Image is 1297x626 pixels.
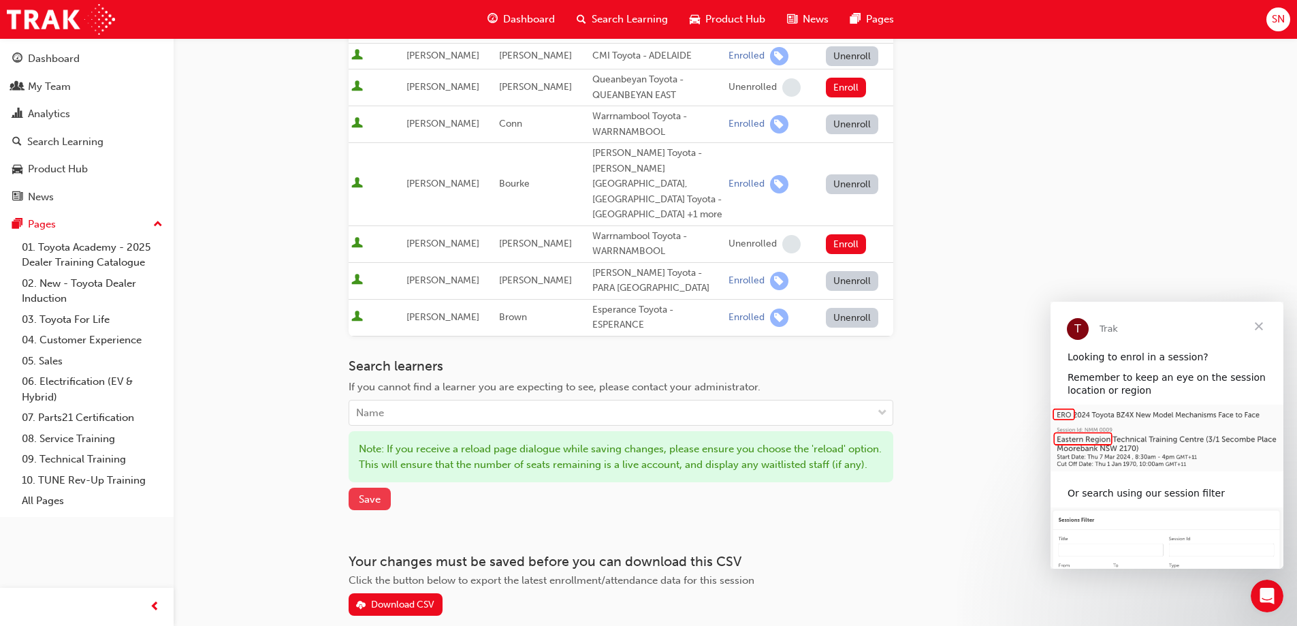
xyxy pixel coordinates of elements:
div: Warrnambool Toyota - WARRNAMBOOL [592,229,723,260]
span: User is active [351,177,363,191]
span: Brown [499,311,527,323]
div: Analytics [28,106,70,122]
div: My Team [28,79,71,95]
span: learningRecordVerb_NONE-icon [782,235,801,253]
h3: Your changes must be saved before you can download this CSV [349,554,893,569]
a: car-iconProduct Hub [679,5,776,33]
button: Unenroll [826,308,879,328]
span: [PERSON_NAME] [406,275,479,286]
span: User is active [351,237,363,251]
span: pages-icon [12,219,22,231]
a: 06. Electrification (EV & Hybrid) [16,371,168,407]
span: learningRecordVerb_ENROLL-icon [770,309,788,327]
div: Esperance Toyota - ESPERANCE [592,302,723,333]
span: User is active [351,274,363,287]
span: If you cannot find a learner you are expecting to see, please contact your administrator. [349,381,760,393]
span: [PERSON_NAME] [499,275,572,286]
div: [PERSON_NAME] Toyota - [PERSON_NAME][GEOGRAPHIC_DATA], [GEOGRAPHIC_DATA] Toyota - [GEOGRAPHIC_DAT... [592,146,723,223]
div: News [28,189,54,205]
div: Warrnambool Toyota - WARRNAMBOOL [592,109,723,140]
div: Pages [28,217,56,232]
div: Search Learning [27,134,103,150]
a: 09. Technical Training [16,449,168,470]
div: Product Hub [28,161,88,177]
div: Download CSV [371,599,434,610]
span: Pages [866,12,894,27]
span: Click the button below to export the latest enrollment/attendance data for this session [349,574,754,586]
a: guage-iconDashboard [477,5,566,33]
a: 07. Parts21 Certification [16,407,168,428]
button: Download CSV [349,593,443,616]
span: [PERSON_NAME] [406,178,479,189]
span: News [803,12,829,27]
span: learningRecordVerb_ENROLL-icon [770,175,788,193]
a: 01. Toyota Academy - 2025 Dealer Training Catalogue [16,237,168,273]
a: My Team [5,74,168,99]
div: Queanbeyan Toyota - QUEANBEYAN EAST [592,72,723,103]
span: download-icon [356,600,366,612]
img: Trak [7,4,115,35]
span: [PERSON_NAME] [406,81,479,93]
span: learningRecordVerb_NONE-icon [782,78,801,97]
button: Enroll [826,78,867,97]
a: search-iconSearch Learning [566,5,679,33]
span: User is active [351,49,363,63]
span: [PERSON_NAME] [406,238,479,249]
h3: Search learners [349,358,893,374]
span: [PERSON_NAME] [499,50,572,61]
a: All Pages [16,490,168,512]
a: Search Learning [5,129,168,155]
span: User is active [351,117,363,131]
div: Unenrolled [728,81,777,94]
a: 03. Toyota For Life [16,309,168,330]
span: [PERSON_NAME] [406,50,479,61]
div: Dashboard [28,51,80,67]
a: 05. Sales [16,351,168,372]
div: [PERSON_NAME] Toyota - PARA [GEOGRAPHIC_DATA] [592,266,723,296]
span: car-icon [690,11,700,28]
button: Unenroll [826,271,879,291]
span: Search Learning [592,12,668,27]
button: DashboardMy TeamAnalyticsSearch LearningProduct HubNews [5,44,168,212]
span: search-icon [12,136,22,148]
a: pages-iconPages [839,5,905,33]
span: chart-icon [12,108,22,121]
a: 04. Customer Experience [16,330,168,351]
div: Note: If you receive a reload page dialogue while saving changes, please ensure you choose the 'r... [349,431,893,482]
span: learningRecordVerb_ENROLL-icon [770,272,788,290]
span: User is active [351,80,363,94]
button: Unenroll [826,174,879,194]
span: guage-icon [487,11,498,28]
a: 10. TUNE Rev-Up Training [16,470,168,491]
div: Enrolled [728,118,765,131]
button: Pages [5,212,168,237]
span: prev-icon [150,599,160,616]
div: Enrolled [728,50,765,63]
a: Dashboard [5,46,168,72]
span: Save [359,493,381,505]
button: SN [1266,7,1290,31]
span: news-icon [12,191,22,204]
span: [PERSON_NAME] [499,238,572,249]
span: Product Hub [705,12,765,27]
a: Product Hub [5,157,168,182]
span: User is active [351,311,363,324]
span: people-icon [12,81,22,93]
div: Name [356,405,384,421]
span: learningRecordVerb_ENROLL-icon [770,47,788,65]
span: pages-icon [850,11,861,28]
span: up-icon [153,216,163,234]
span: [PERSON_NAME] [406,118,479,129]
div: Unenrolled [728,238,777,251]
span: Conn [499,118,522,129]
span: Bourke [499,178,530,189]
span: learningRecordVerb_ENROLL-icon [770,115,788,134]
span: search-icon [577,11,586,28]
button: Unenroll [826,46,879,66]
